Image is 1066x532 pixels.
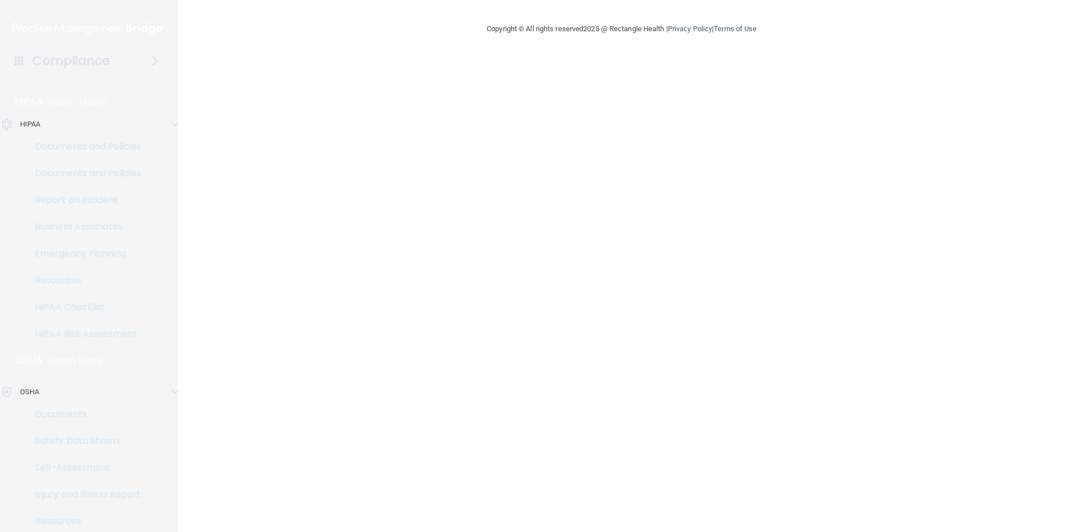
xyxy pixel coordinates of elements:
[714,25,757,33] a: Terms of Use
[20,385,39,399] p: OSHA
[668,25,712,33] a: Privacy Policy
[7,248,159,259] p: Emergency Planning
[15,95,43,109] p: HIPAA
[32,53,110,69] h4: Compliance
[7,489,159,500] p: Injury and Illness Report
[49,95,108,109] p: Learn More!
[7,168,159,179] p: Documents and Policies
[49,354,108,367] p: Learn More!
[7,409,159,420] p: Documents
[7,221,159,233] p: Business Associates
[7,275,159,286] p: Resources
[7,516,159,527] p: Resources
[7,436,159,447] p: Safety Data Sheets
[7,462,159,473] p: Self-Assessment
[7,302,159,313] p: HIPAA Checklist
[20,118,41,131] p: HIPAA
[7,195,159,206] p: Report an Incident
[418,11,825,47] div: Copyright © All rights reserved 2025 @ Rectangle Health | |
[7,141,159,152] p: Documents and Policies
[15,354,43,367] p: OSHA
[7,328,159,340] p: HIPAA Risk Assessment
[13,17,164,40] img: PMB logo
